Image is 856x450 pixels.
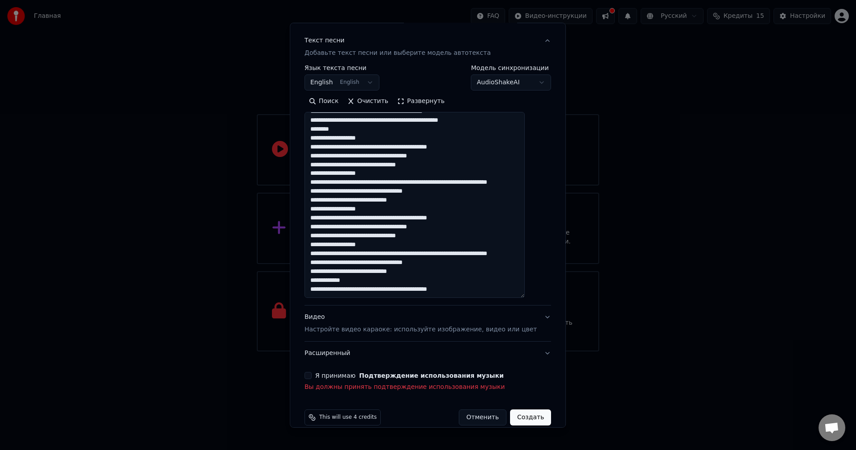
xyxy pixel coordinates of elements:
span: This will use 4 credits [319,414,377,421]
button: Отменить [459,409,506,425]
button: Расширенный [305,342,551,365]
button: Очистить [343,94,393,108]
label: Язык текста песни [305,65,379,71]
p: Добавьте текст песни или выберите модель автотекста [305,49,491,58]
div: Текст песни [305,36,345,45]
p: Настройте видео караоке: используйте изображение, видео или цвет [305,325,537,334]
p: Вы должны принять подтверждение использования музыки [305,383,551,392]
button: Текст песниДобавьте текст песни или выберите модель автотекста [305,29,551,65]
button: ВидеоНастройте видео караоке: используйте изображение, видео или цвет [305,306,551,341]
label: Я принимаю [315,372,504,379]
label: Модель синхронизации [471,65,551,71]
button: Создать [510,409,551,425]
button: Поиск [305,94,343,108]
button: Я принимаю [359,372,504,379]
div: Видео [305,313,537,334]
button: Развернуть [393,94,449,108]
div: Текст песниДобавьте текст песни или выберите модель автотекста [305,65,551,305]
